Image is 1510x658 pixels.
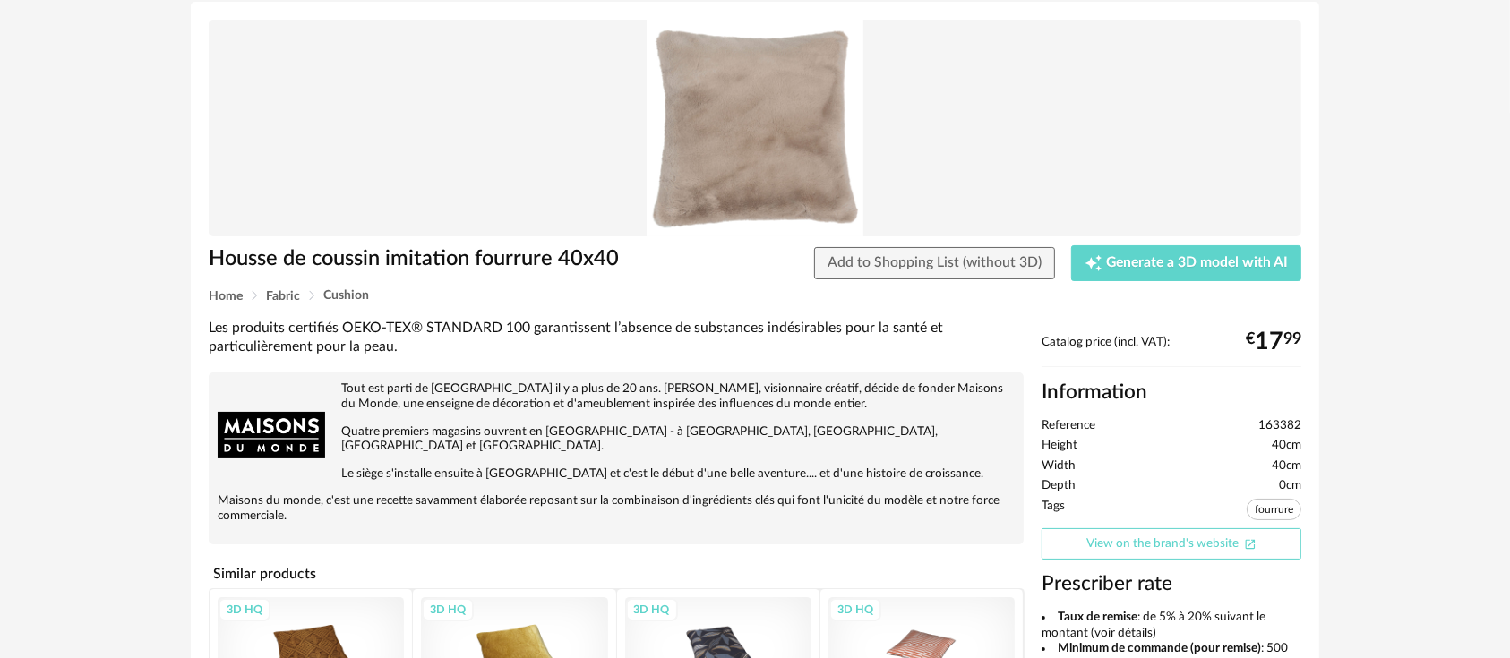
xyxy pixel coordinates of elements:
[1042,458,1076,474] span: Width
[1279,478,1301,494] span: 0cm
[1042,380,1301,406] h2: Information
[1244,536,1257,549] span: Open In New icon
[209,289,1301,303] div: Breadcrumb
[1042,335,1301,368] div: Catalog price (incl. VAT):
[218,493,1015,524] p: Maisons du monde, c'est une recette savamment élaborée reposant sur la combinaison d'ingrédients ...
[1042,499,1065,525] span: Tags
[218,424,1015,455] p: Quatre premiers magasins ouvrent en [GEOGRAPHIC_DATA] - à [GEOGRAPHIC_DATA], [GEOGRAPHIC_DATA], [...
[1071,245,1301,281] button: Creation icon Generate a 3D model with AI
[1042,571,1301,597] h3: Prescriber rate
[1272,438,1301,454] span: 40cm
[218,381,325,489] img: brand logo
[1246,335,1301,349] div: € 99
[1258,418,1301,434] span: 163382
[218,381,1015,412] p: Tout est parti de [GEOGRAPHIC_DATA] il y a plus de 20 ans. [PERSON_NAME], visionnaire créatif, dé...
[1247,499,1301,520] span: fourrure
[1272,458,1301,474] span: 40cm
[1085,254,1102,272] span: Creation icon
[829,598,881,621] div: 3D HQ
[209,319,1024,357] div: Les produits certifiés OEKO-TEX® STANDARD 100 garantissent l’absence de substances indésirables p...
[323,289,369,302] span: Cushion
[828,255,1042,269] span: Add to Shopping List (without 3D)
[209,20,1301,237] img: Product pack shot
[1042,418,1095,434] span: Reference
[1059,611,1138,623] b: Taux de remise
[209,245,654,273] h1: Housse de coussin imitation fourrure 40x40
[1042,610,1301,641] li: : de 5% à 20% suivant le montant (voir détails)
[266,290,300,303] span: Fabric
[1042,528,1301,560] a: View on the brand's websiteOpen In New icon
[1106,256,1288,270] span: Generate a 3D model with AI
[219,598,270,621] div: 3D HQ
[1042,478,1076,494] span: Depth
[422,598,474,621] div: 3D HQ
[209,290,243,303] span: Home
[218,466,1015,482] p: Le siège s'installe ensuite à [GEOGRAPHIC_DATA] et c'est le début d'une belle aventure.... et d'u...
[1042,438,1077,454] span: Height
[1059,642,1262,654] b: Minimum de commande (pour remise)
[626,598,678,621] div: 3D HQ
[814,247,1055,279] button: Add to Shopping List (without 3D)
[1255,335,1283,349] span: 17
[209,560,1024,587] h4: Similar products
